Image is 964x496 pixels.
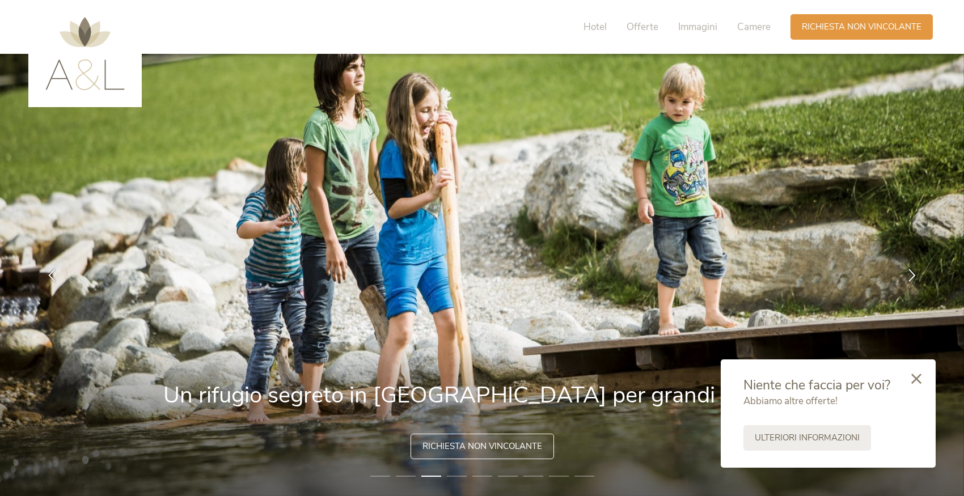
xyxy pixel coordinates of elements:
span: Richiesta non vincolante [422,440,542,452]
span: Hotel [584,20,607,33]
a: Ulteriori informazioni [743,425,871,451]
span: Abbiamo altre offerte! [743,395,838,408]
span: Richiesta non vincolante [802,21,921,33]
span: Ulteriori informazioni [755,432,860,444]
img: AMONTI & LUNARIS Wellnessresort [45,17,125,90]
span: Offerte [627,20,658,33]
span: Immagini [678,20,717,33]
span: Niente che faccia per voi? [743,376,890,394]
span: Camere [737,20,771,33]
